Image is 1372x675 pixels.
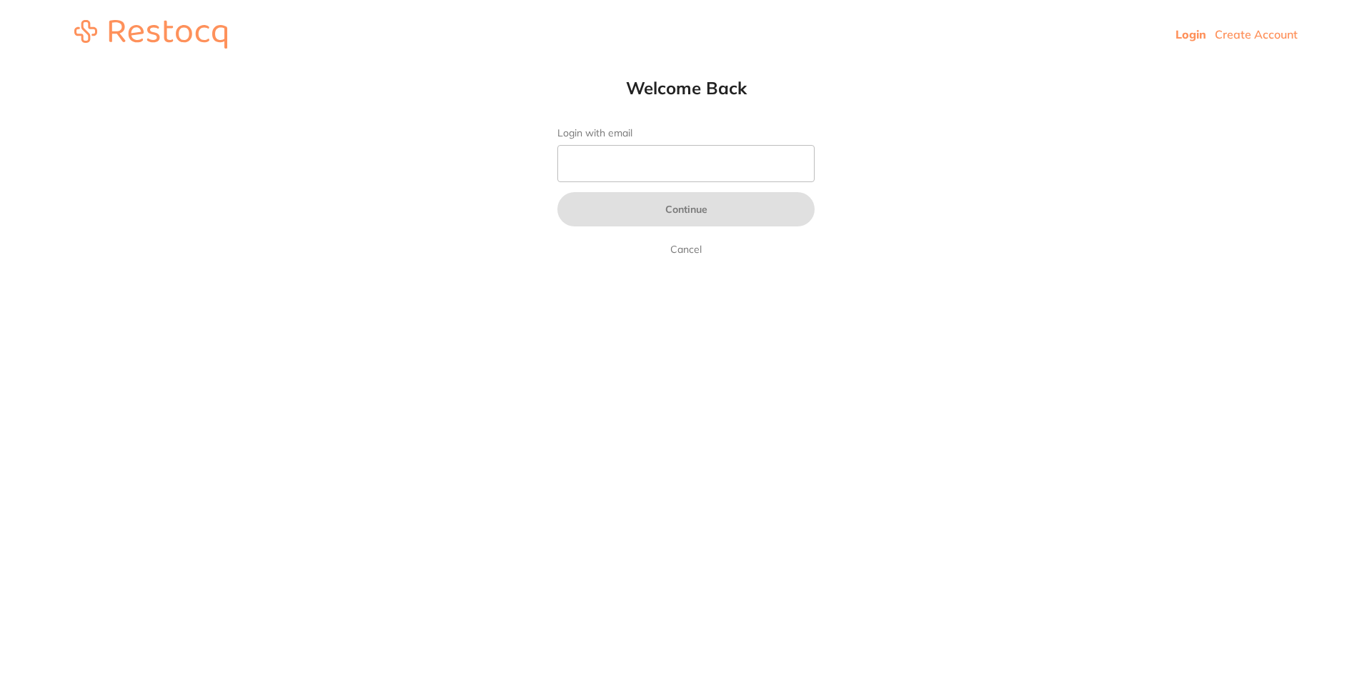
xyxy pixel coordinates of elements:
[557,127,815,139] label: Login with email
[529,77,843,99] h1: Welcome Back
[667,241,705,258] a: Cancel
[74,20,227,49] img: restocq_logo.svg
[557,192,815,226] button: Continue
[1215,27,1298,41] a: Create Account
[1175,27,1206,41] a: Login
